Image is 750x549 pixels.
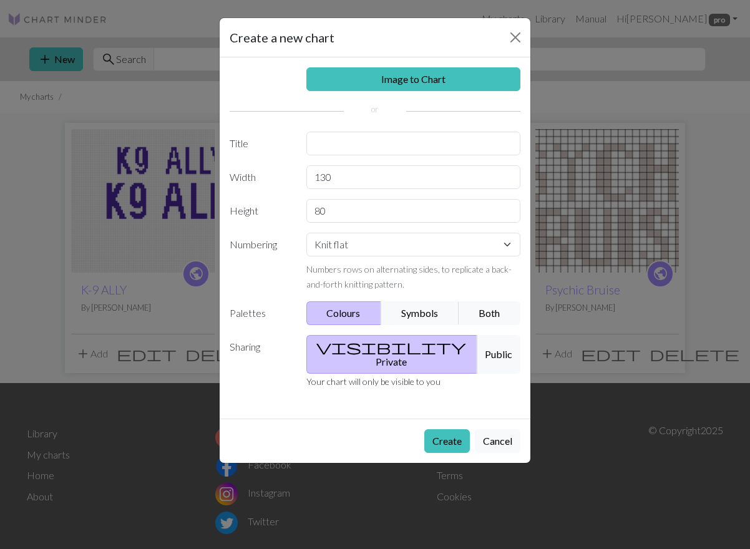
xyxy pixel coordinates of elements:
[222,165,299,189] label: Width
[306,335,478,374] button: Private
[306,301,382,325] button: Colours
[381,301,459,325] button: Symbols
[230,28,334,47] h5: Create a new chart
[222,335,299,374] label: Sharing
[306,264,512,289] small: Numbers rows on alternating sides, to replicate a back-and-forth knitting pattern.
[222,132,299,155] label: Title
[222,199,299,223] label: Height
[222,233,299,291] label: Numbering
[306,376,441,387] small: Your chart will only be visible to you
[222,301,299,325] label: Palettes
[475,429,520,453] button: Cancel
[505,27,525,47] button: Close
[477,335,520,374] button: Public
[306,67,521,91] a: Image to Chart
[459,301,521,325] button: Both
[424,429,470,453] button: Create
[316,338,466,356] span: visibility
